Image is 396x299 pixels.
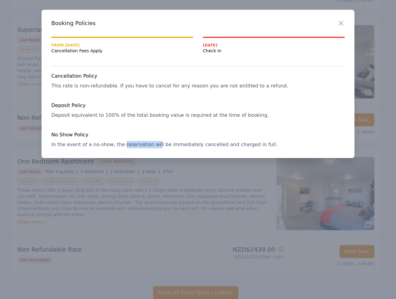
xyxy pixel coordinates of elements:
span: [DATE] [203,43,345,48]
h4: Deposit Policy [51,102,345,109]
h4: Cancellation Policy [51,72,345,80]
nav: Progress mt-20 [51,37,345,54]
span: Check In [203,48,345,54]
h4: No Show Policy [51,131,345,138]
span: From [DATE] [51,43,193,48]
span: In the event of a no-show, the reservation will be immediately cancelled and charged in full. [51,142,277,147]
span: Cancellation Fees Apply [51,48,193,54]
h3: Booking Policies [51,20,345,27]
span: This rate is non-refundable. If you have to cancel for any reason you are not entitled to a refund. [51,83,288,89]
span: Deposit equivalent to 100% of the total booking value is required at the time of booking. [51,112,269,118]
